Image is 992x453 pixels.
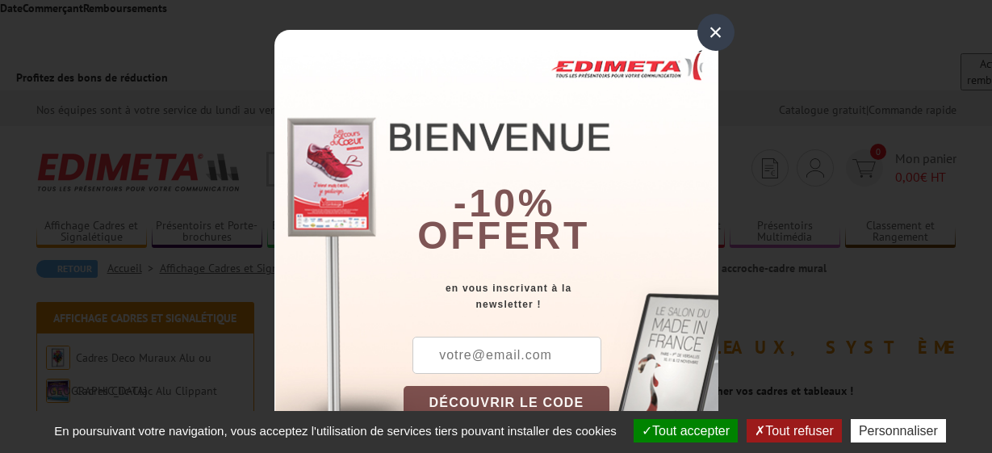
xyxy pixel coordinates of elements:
b: -10% [454,182,555,224]
div: en vous inscrivant à la newsletter ! [404,280,718,312]
button: Personnaliser (fenêtre modale) [851,419,946,443]
button: Tout refuser [747,419,841,443]
button: Tout accepter [634,419,738,443]
button: DÉCOUVRIR LE CODE [404,386,610,420]
input: votre@email.com [412,337,601,374]
span: En poursuivant votre navigation, vous acceptez l'utilisation de services tiers pouvant installer ... [46,424,625,438]
div: × [697,14,735,51]
font: offert [417,214,590,257]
